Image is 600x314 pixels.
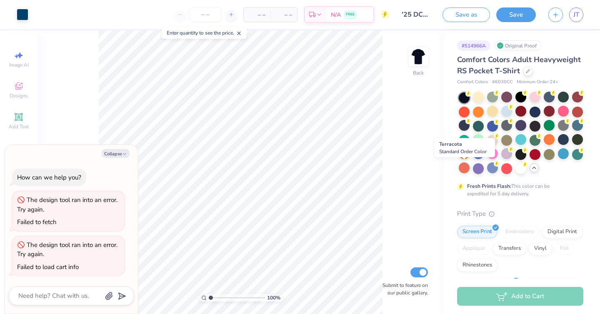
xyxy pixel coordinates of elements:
[467,182,570,197] div: This color can be expedited for 5 day delivery.
[457,55,581,76] span: Comfort Colors Adult Heavyweight RS Pocket T-Shirt
[17,263,79,271] div: Failed to load cart info
[492,79,512,86] span: # 6030CC
[17,241,117,259] div: The design tool ran into an error. Try again.
[542,226,582,238] div: Digital Print
[331,10,341,19] span: N/A
[410,48,427,65] img: Back
[162,27,247,39] div: Enter quantity to see the price.
[500,226,540,238] div: Embroidery
[529,242,552,255] div: Vinyl
[439,148,487,155] span: Standard Order Color
[555,242,574,255] div: Foil
[17,196,117,214] div: The design tool ran into an error. Try again.
[275,10,292,19] span: – –
[457,79,488,86] span: Comfort Colors
[457,40,490,51] div: # 514966A
[267,294,280,302] span: 100 %
[442,7,490,22] button: Save as
[457,209,583,219] div: Print Type
[17,218,57,226] div: Failed to fetch
[573,10,579,20] span: JT
[493,242,526,255] div: Transfers
[435,138,495,157] div: Terracota
[467,183,511,189] strong: Fresh Prints Flash:
[17,173,81,182] div: How can we help you?
[395,6,436,23] input: Untitled Design
[10,92,28,99] span: Designs
[413,69,424,77] div: Back
[457,242,490,255] div: Applique
[189,7,222,22] input: – –
[378,282,428,297] label: Submit to feature on our public gallery.
[102,149,130,158] button: Collapse
[346,12,355,17] span: FREE
[496,7,536,22] button: Save
[9,62,29,68] span: Image AI
[9,123,29,130] span: Add Text
[495,40,541,51] div: Original Proof
[457,259,497,272] div: Rhinestones
[569,7,583,22] a: JT
[249,10,265,19] span: – –
[517,79,558,86] span: Minimum Order: 24 +
[457,226,497,238] div: Screen Print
